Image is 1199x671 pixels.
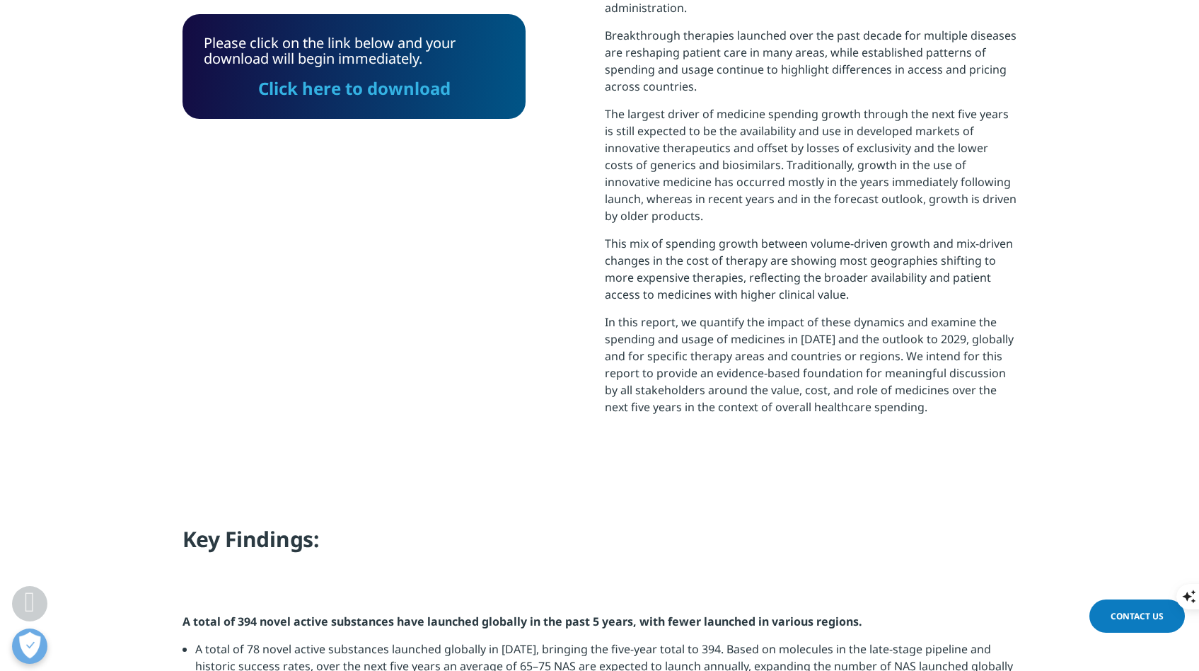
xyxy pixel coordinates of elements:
[605,105,1017,235] p: The largest driver of medicine spending growth through the next five years is still expected to b...
[1111,610,1164,622] span: Contact Us
[605,235,1017,314] p: This mix of spending growth between volume-driven growth and mix-driven changes in the cost of th...
[183,614,862,629] strong: A total of 394 novel active substances have launched globally in the past 5 years, with fewer lau...
[1089,600,1185,633] a: Contact Us
[605,314,1017,426] p: In this report, we quantify the impact of these dynamics and examine the spending and usage of me...
[12,629,47,664] button: 打开偏好
[183,525,1017,564] h4: Key Findings:
[204,35,504,98] div: Please click on the link below and your download will begin immediately.
[605,27,1017,105] p: Breakthrough therapies launched over the past decade for multiple diseases are reshaping patient ...
[258,76,451,100] a: Click here to download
